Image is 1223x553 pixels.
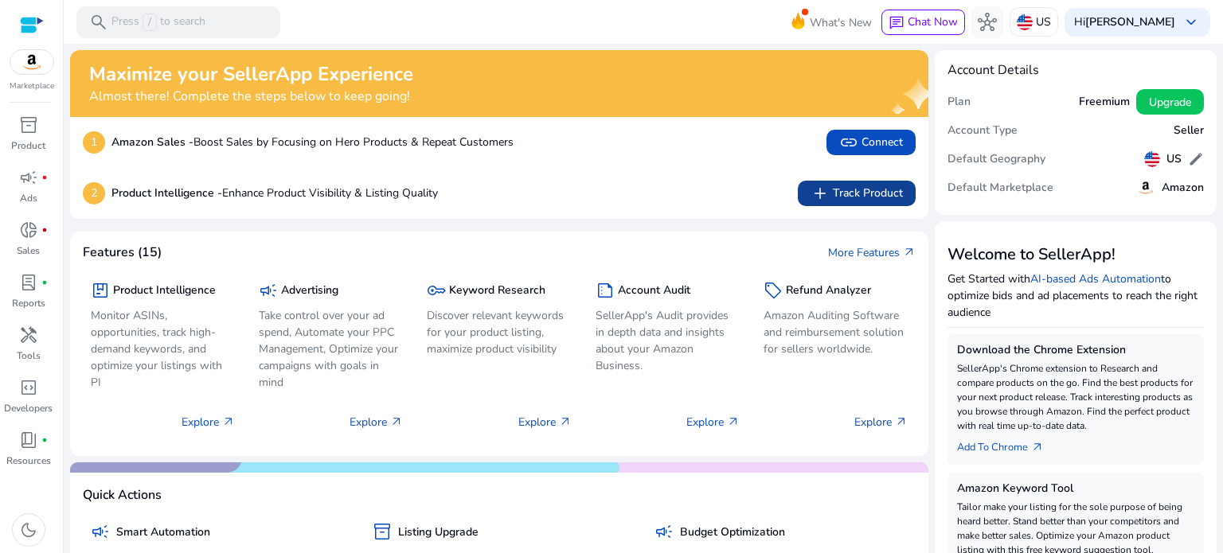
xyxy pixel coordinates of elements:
[839,133,903,152] span: Connect
[596,307,740,374] p: SellerApp's Audit provides in depth data and insights about your Amazon Business.
[91,281,110,300] span: package
[1174,124,1204,138] h5: Seller
[111,14,205,31] p: Press to search
[111,185,438,201] p: Enhance Product Visibility & Listing Quality
[948,153,1045,166] h5: Default Geography
[1136,89,1204,115] button: Upgrade
[83,488,162,503] h4: Quick Actions
[1136,178,1155,197] img: amazon.svg
[12,296,45,310] p: Reports
[91,522,110,541] span: campaign
[6,454,51,468] p: Resources
[518,414,572,430] p: Explore
[811,184,903,203] span: Track Product
[727,415,740,428] span: arrow_outward
[1085,14,1175,29] b: [PERSON_NAME]
[889,15,905,31] span: chat
[89,89,413,104] h4: Almost there! Complete the steps below to keep going!
[111,134,514,150] p: Boost Sales by Focusing on Hero Products & Repeat Customers
[559,415,572,428] span: arrow_outward
[881,10,965,35] button: chatChat Now
[19,430,38,450] span: book_4
[895,415,908,428] span: arrow_outward
[680,526,785,539] h5: Budget Optimization
[259,307,403,391] p: Take control over your ad spend, Automate your PPC Management, Optimize your campaigns with goals...
[948,271,1204,321] p: Get Started with to optimize bids and ad placements to reach the right audience
[854,414,908,430] p: Explore
[182,414,235,430] p: Explore
[427,281,446,300] span: key
[786,284,871,298] h5: Refund Analyzer
[618,284,690,298] h5: Account Audit
[89,13,108,32] span: search
[19,325,38,345] span: handyman
[596,281,615,300] span: summarize
[1031,441,1044,454] span: arrow_outward
[83,182,105,204] p: 2
[113,284,216,298] h5: Product Intelligence
[17,349,41,363] p: Tools
[17,243,40,258] p: Sales
[1166,153,1182,166] h5: US
[654,522,674,541] span: campaign
[91,307,235,391] p: Monitor ASINs, opportunities, track high-demand keywords, and optimize your listings with PI
[350,414,403,430] p: Explore
[828,244,916,261] a: More Featuresarrow_outward
[971,6,1003,38] button: hub
[978,13,997,32] span: hub
[811,184,830,203] span: add
[41,227,48,233] span: fiber_manual_record
[686,414,740,430] p: Explore
[1074,17,1175,28] p: Hi
[798,181,916,206] button: addTrack Product
[764,307,908,357] p: Amazon Auditing Software and reimbursement solution for sellers worldwide.
[957,433,1057,455] a: Add To Chrome
[1149,94,1191,111] span: Upgrade
[10,50,53,74] img: amazon.svg
[41,437,48,443] span: fiber_manual_record
[19,273,38,292] span: lab_profile
[259,281,278,300] span: campaign
[957,482,1194,496] h5: Amazon Keyword Tool
[1079,95,1130,109] h5: Freemium
[281,284,338,298] h5: Advertising
[19,378,38,397] span: code_blocks
[1188,151,1204,167] span: edit
[1144,151,1160,167] img: us.svg
[1162,181,1204,195] h5: Amazon
[41,174,48,181] span: fiber_manual_record
[1182,13,1201,32] span: keyboard_arrow_down
[948,181,1053,195] h5: Default Marketplace
[1036,8,1051,36] p: US
[41,279,48,286] span: fiber_manual_record
[4,401,53,415] p: Developers
[908,14,958,29] span: Chat Now
[1017,14,1033,30] img: us.svg
[373,522,392,541] span: inventory_2
[83,131,105,154] p: 1
[19,520,38,539] span: dark_mode
[839,133,858,152] span: link
[111,185,222,201] b: Product Intelligence -
[19,115,38,134] span: inventory_2
[20,191,37,205] p: Ads
[83,245,162,260] h4: Features (15)
[449,284,545,298] h5: Keyword Research
[11,138,45,153] p: Product
[810,9,872,37] span: What's New
[957,344,1194,357] h5: Download the Chrome Extension
[826,130,916,155] button: linkConnect
[111,134,193,150] b: Amazon Sales -
[948,95,971,109] h5: Plan
[948,63,1039,78] h4: Account Details
[764,281,783,300] span: sell
[957,361,1194,433] p: SellerApp's Chrome extension to Research and compare products on the go. Find the best products f...
[116,526,210,539] h5: Smart Automation
[427,307,571,357] p: Discover relevant keywords for your product listing, maximize product visibility
[222,415,235,428] span: arrow_outward
[19,168,38,187] span: campaign
[89,63,413,86] h2: Maximize your SellerApp Experience
[948,245,1204,264] h3: Welcome to SellerApp!
[903,246,916,259] span: arrow_outward
[143,14,157,31] span: /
